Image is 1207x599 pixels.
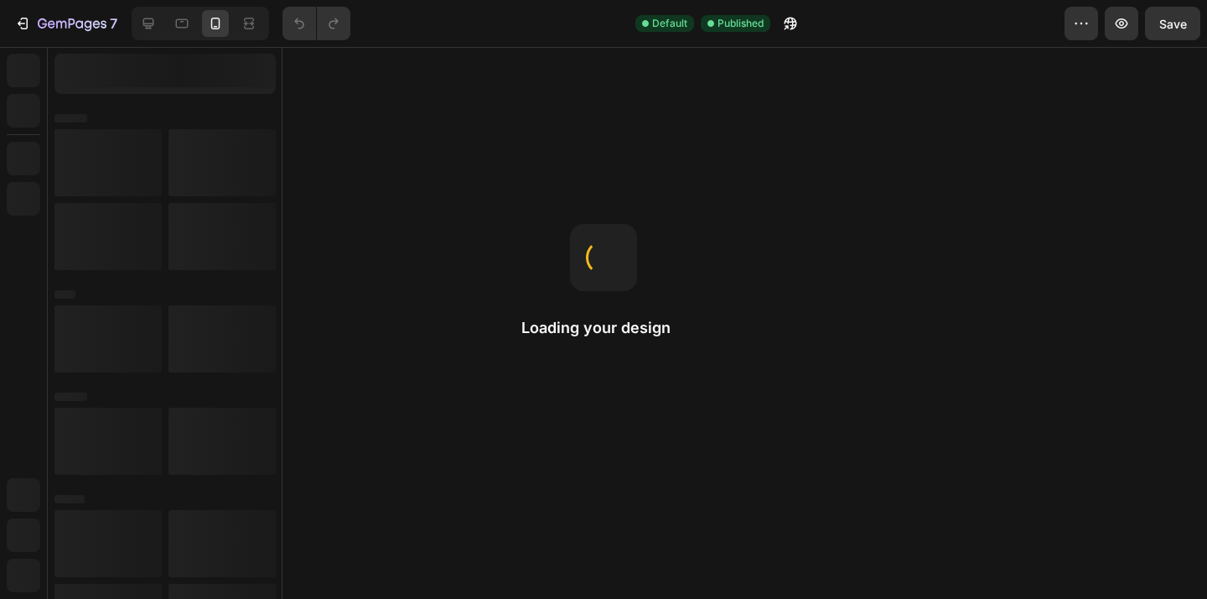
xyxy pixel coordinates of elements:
[652,16,687,31] span: Default
[717,16,764,31] span: Published
[7,7,125,40] button: 7
[110,13,117,34] p: 7
[521,318,686,338] h2: Loading your design
[1159,17,1187,31] span: Save
[282,7,350,40] div: Undo/Redo
[1145,7,1200,40] button: Save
